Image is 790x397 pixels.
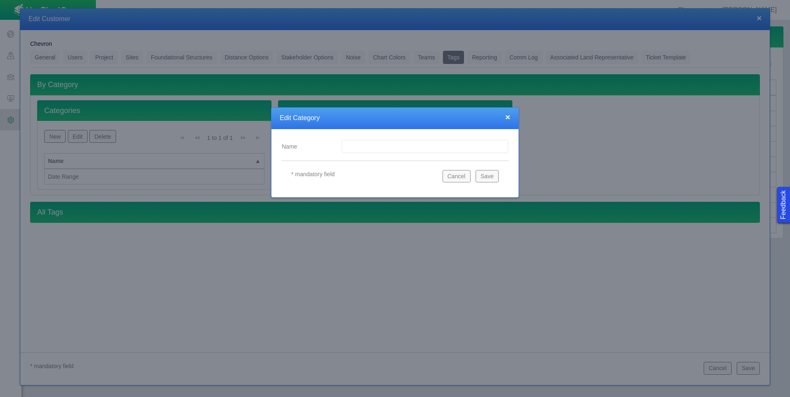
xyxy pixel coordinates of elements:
button: close [505,113,510,121]
button: Cancel [443,170,471,182]
span: * mandatory field [291,171,335,177]
button: Save [476,170,499,182]
h4: Edit Category [280,114,510,123]
label: Name [275,139,335,154]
